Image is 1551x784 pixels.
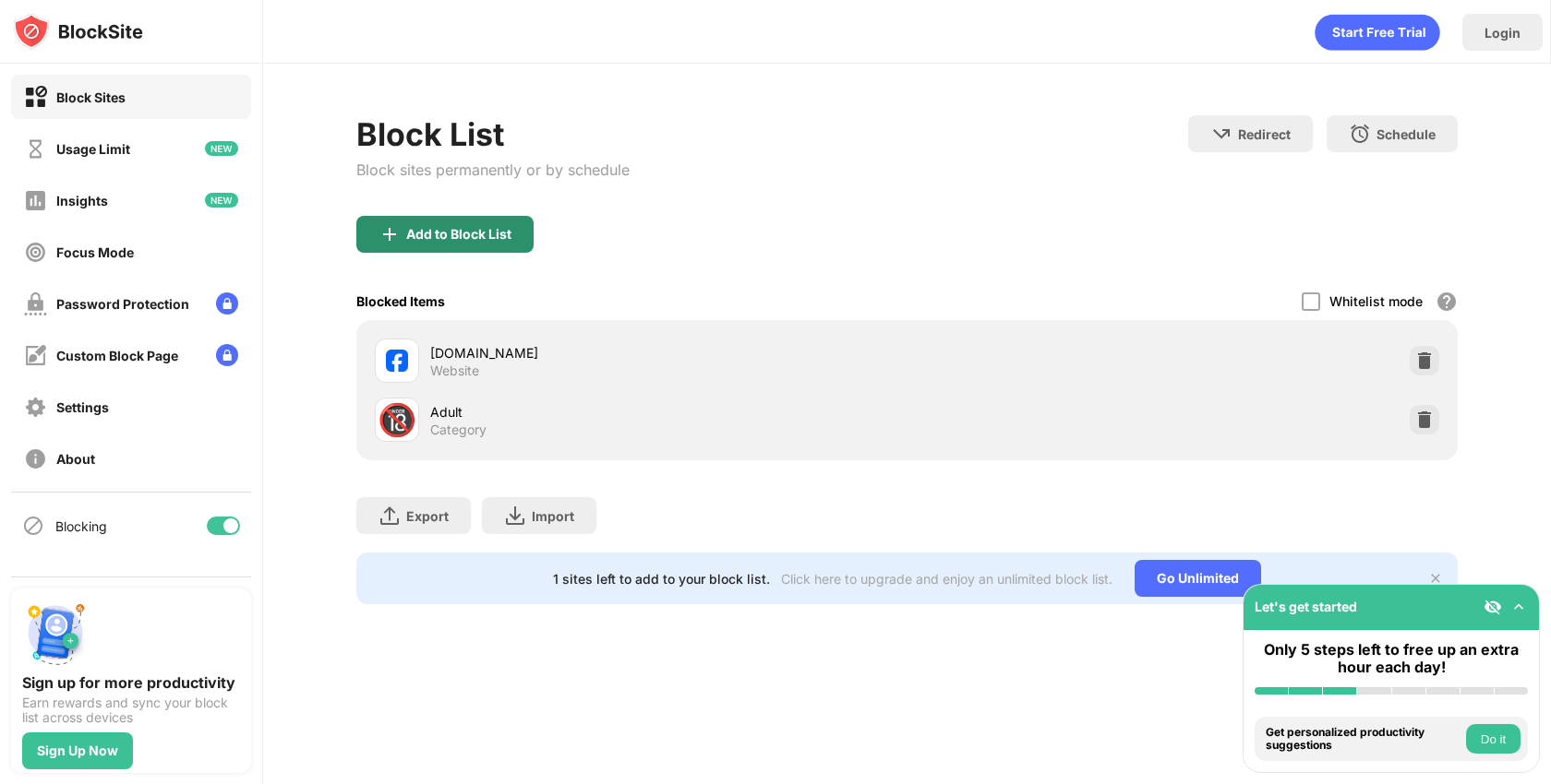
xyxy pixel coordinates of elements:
div: Blocked Items [356,293,445,309]
div: Website [430,362,479,379]
div: Add to Block List [406,227,511,242]
img: new-icon.svg [205,193,238,208]
img: omni-setup-toggle.svg [1509,598,1528,616]
div: Only 5 steps left to free up an extra hour each day! [1255,641,1528,676]
div: Login [1485,25,1521,41]
img: eye-not-visible.svg [1484,598,1502,616]
div: Import [532,508,574,524]
img: password-protection-off.svg [24,292,47,315]
img: time-usage-off.svg [24,137,47,160]
img: lock-menu.svg [216,344,238,366]
div: Usage Limit [56,141,130,157]
div: Whitelist mode [1329,293,1423,309]
div: Earn rewards and sync your block list across devices [22,695,240,725]
div: Category [430,422,487,438]
div: Block List [356,115,630,153]
div: Focus Mode [56,244,134,260]
div: Schedule [1377,126,1436,142]
div: Password Protection [56,296,189,312]
div: Custom Block Page [56,348,178,363]
div: Settings [56,399,109,415]
div: Sign Up Now [37,743,118,758]
img: lock-menu.svg [216,292,238,315]
img: about-off.svg [24,447,47,470]
div: Adult [430,402,908,422]
div: Go Unlimited [1135,560,1261,597]
img: logo-blocksite.svg [13,13,143,50]
img: customize-block-page-off.svg [24,344,47,367]
div: Get personalized productivity suggestions [1266,726,1461,753]
img: insights-off.svg [24,189,47,212]
div: About [56,451,95,467]
div: Block sites permanently or by schedule [356,160,630,179]
img: x-button.svg [1428,571,1443,586]
div: Let's get started [1255,599,1357,614]
div: Sign up for more productivity [22,673,240,692]
img: block-on.svg [24,86,47,109]
img: blocking-icon.svg [22,515,44,537]
div: Export [406,508,449,524]
img: new-icon.svg [205,141,238,156]
div: Redirect [1238,126,1291,142]
div: Insights [56,193,108,208]
div: Blocking [55,518,107,534]
img: settings-off.svg [24,396,47,419]
div: [DOMAIN_NAME] [430,343,908,362]
div: 🔞 [378,401,416,439]
img: focus-off.svg [24,241,47,264]
img: favicons [386,350,408,372]
button: Do it [1466,724,1521,754]
div: Click here to upgrade and enjoy an unlimited block list. [781,571,1112,587]
div: 1 sites left to add to your block list. [553,571,770,587]
div: Block Sites [56,89,126,105]
div: animation [1315,14,1440,51]
img: push-signup.svg [22,600,89,666]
